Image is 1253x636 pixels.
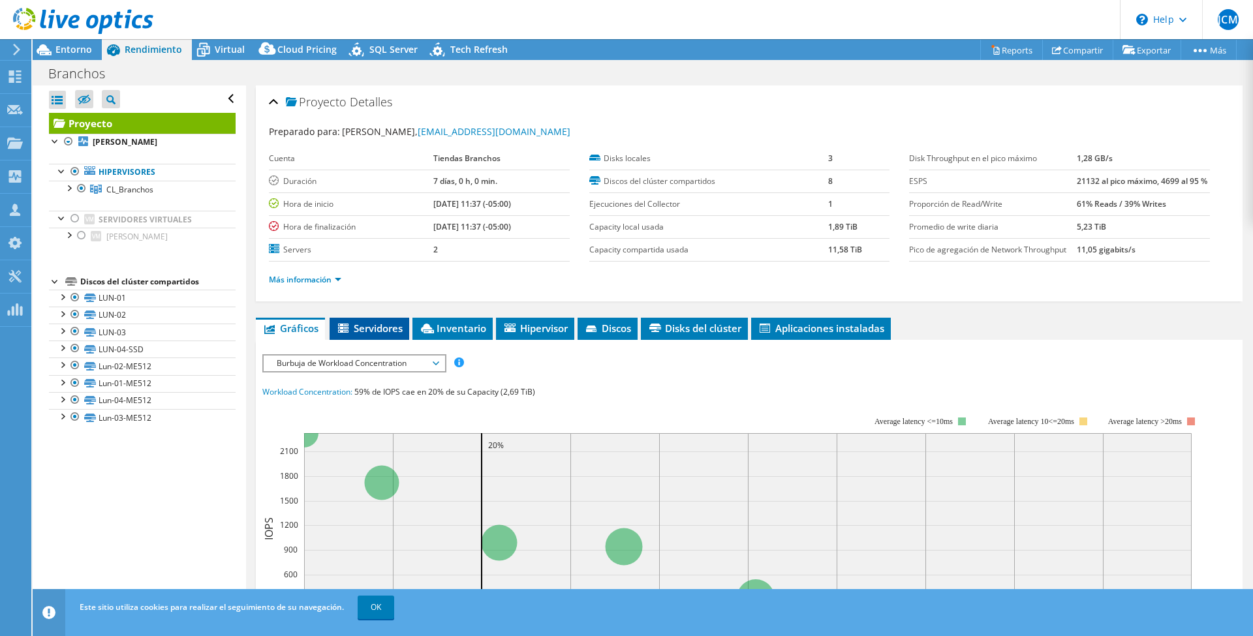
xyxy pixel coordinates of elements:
[215,43,245,55] span: Virtual
[49,324,236,341] a: LUN-03
[358,596,394,619] a: OK
[584,322,631,335] span: Discos
[1181,40,1237,60] a: Más
[503,322,568,335] span: Hipervisor
[286,96,347,109] span: Proyecto
[418,125,570,138] a: [EMAIL_ADDRESS][DOMAIN_NAME]
[828,175,833,187] b: 8
[49,164,236,181] a: Hipervisores
[49,181,236,198] a: CL_Branchos
[106,184,153,195] span: CL_Branchos
[280,446,298,457] text: 2100
[269,198,433,211] label: Hora de inicio
[284,544,298,555] text: 900
[369,43,418,55] span: SQL Server
[828,153,833,164] b: 3
[1113,40,1181,60] a: Exportar
[342,125,570,138] span: [PERSON_NAME],
[49,375,236,392] a: Lun-01-ME512
[269,220,433,234] label: Hora de finalización
[589,198,829,211] label: Ejecuciones del Collector
[269,243,433,256] label: Servers
[433,175,497,187] b: 7 días, 0 h, 0 min.
[874,417,953,426] tspan: Average latency <=10ms
[980,40,1043,60] a: Reports
[354,386,535,397] span: 59% de IOPS cae en 20% de su Capacity (2,69 TiB)
[93,136,157,147] b: [PERSON_NAME]
[270,356,438,371] span: Burbuja de Workload Concentration
[909,220,1076,234] label: Promedio de write diaria
[49,307,236,324] a: LUN-02
[828,198,833,209] b: 1
[280,519,298,530] text: 1200
[1077,221,1106,232] b: 5,23 TiB
[277,43,337,55] span: Cloud Pricing
[269,274,341,285] a: Más información
[909,243,1076,256] label: Pico de agregación de Network Throughput
[1108,417,1182,426] text: Average latency >20ms
[1077,244,1136,255] b: 11,05 gigabits/s
[49,341,236,357] a: LUN-04-SSD
[433,244,438,255] b: 2
[80,601,344,613] span: Este sitio utiliza cookies para realizar el seguimiento de su navegación.
[589,220,829,234] label: Capacity local usada
[280,470,298,481] text: 1800
[49,357,236,374] a: Lun-02-ME512
[262,517,276,539] text: IOPS
[828,221,858,232] b: 1,89 TiB
[80,274,236,290] div: Discos del clúster compartidos
[450,43,508,55] span: Tech Refresh
[647,322,741,335] span: Disks del clúster
[49,211,236,228] a: Servidores virtuales
[589,175,829,188] label: Discos del clúster compartidos
[419,322,486,335] span: Inventario
[433,153,501,164] b: Tiendas Branchos
[284,569,298,580] text: 600
[488,440,504,451] text: 20%
[269,125,340,138] label: Preparado para:
[1136,14,1148,25] svg: \n
[828,244,862,255] b: 11,58 TiB
[49,392,236,409] a: Lun-04-ME512
[49,134,236,151] a: [PERSON_NAME]
[49,409,236,426] a: Lun-03-ME512
[269,175,433,188] label: Duración
[262,386,352,397] span: Workload Concentration:
[1218,9,1239,30] span: JCM
[49,228,236,245] a: [PERSON_NAME]
[988,417,1074,426] tspan: Average latency 10<=20ms
[433,221,511,232] b: [DATE] 11:37 (-05:00)
[269,152,433,165] label: Cuenta
[758,322,884,335] span: Aplicaciones instaladas
[280,495,298,506] text: 1500
[49,113,236,134] a: Proyecto
[49,290,236,307] a: LUN-01
[589,152,829,165] label: Disks locales
[909,175,1076,188] label: ESPS
[125,43,182,55] span: Rendimiento
[1077,198,1166,209] b: 61% Reads / 39% Writes
[42,67,125,81] h1: Branchos
[55,43,92,55] span: Entorno
[909,152,1076,165] label: Disk Throughput en el pico máximo
[909,198,1076,211] label: Proporción de Read/Write
[589,243,829,256] label: Capacity compartida usada
[336,322,403,335] span: Servidores
[1042,40,1113,60] a: Compartir
[262,322,318,335] span: Gráficos
[1077,153,1113,164] b: 1,28 GB/s
[106,231,168,242] span: [PERSON_NAME]
[350,94,392,110] span: Detalles
[433,198,511,209] b: [DATE] 11:37 (-05:00)
[1077,175,1207,187] b: 21132 al pico máximo, 4699 al 95 %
